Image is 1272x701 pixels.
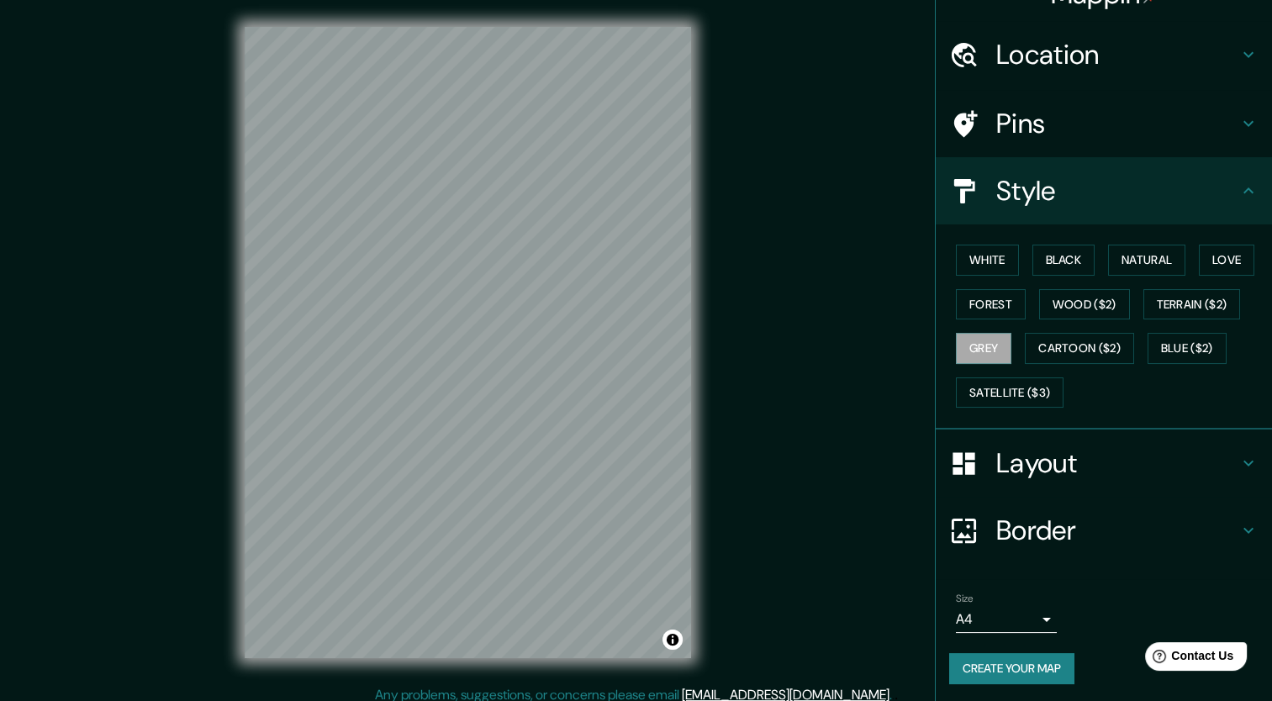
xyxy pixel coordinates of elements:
[936,90,1272,157] div: Pins
[956,289,1026,320] button: Forest
[996,107,1238,140] h4: Pins
[1199,245,1254,276] button: Love
[956,592,974,606] label: Size
[936,497,1272,564] div: Border
[956,333,1011,364] button: Grey
[245,27,691,658] canvas: Map
[996,38,1238,71] h4: Location
[996,174,1238,208] h4: Style
[956,377,1064,408] button: Satellite ($3)
[1143,289,1241,320] button: Terrain ($2)
[956,245,1019,276] button: White
[1039,289,1130,320] button: Wood ($2)
[1122,635,1254,683] iframe: Help widget launcher
[1032,245,1095,276] button: Black
[1025,333,1134,364] button: Cartoon ($2)
[662,630,683,650] button: Toggle attribution
[996,446,1238,480] h4: Layout
[949,653,1074,684] button: Create your map
[936,157,1272,224] div: Style
[936,430,1272,497] div: Layout
[956,606,1057,633] div: A4
[996,514,1238,547] h4: Border
[1108,245,1185,276] button: Natural
[936,21,1272,88] div: Location
[1148,333,1227,364] button: Blue ($2)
